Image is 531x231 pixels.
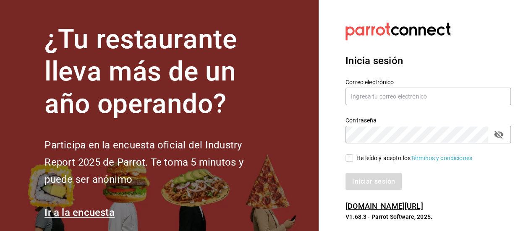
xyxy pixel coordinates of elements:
[345,202,423,210] a: [DOMAIN_NAME][URL]
[44,207,115,218] a: Ir a la encuesta
[44,137,271,188] h2: Participa en la encuesta oficial del Industry Report 2025 de Parrot. Te toma 5 minutos y puede se...
[44,23,271,120] h1: ¿Tu restaurante lleva más de un año operando?
[492,127,506,142] button: passwordField
[345,88,511,105] input: Ingresa tu correo electrónico
[345,117,511,123] label: Contraseña
[356,154,474,163] div: He leído y acepto los
[345,53,511,68] h3: Inicia sesión
[345,79,511,85] label: Correo electrónico
[411,155,474,161] a: Términos y condiciones.
[345,213,511,221] p: V1.68.3 - Parrot Software, 2025.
